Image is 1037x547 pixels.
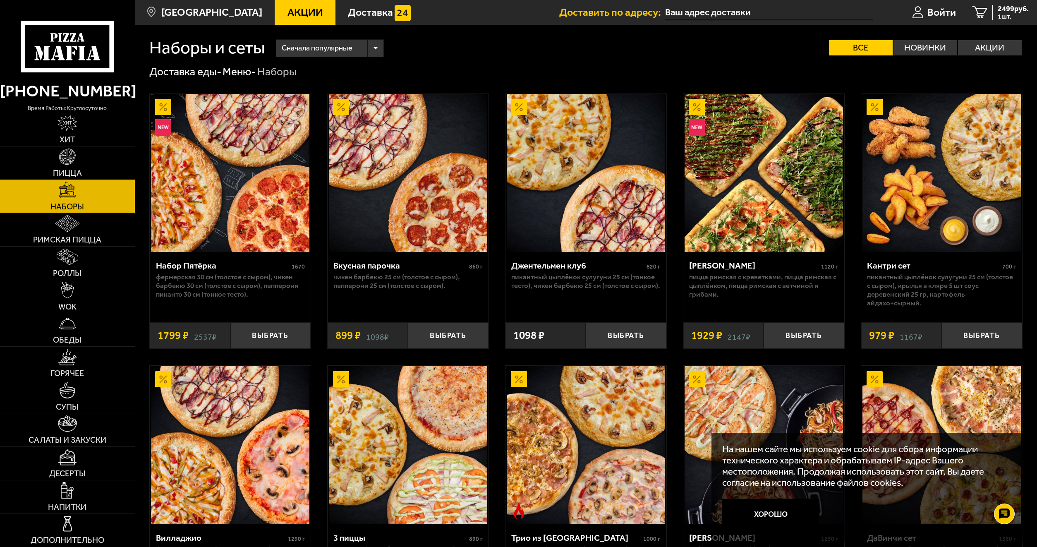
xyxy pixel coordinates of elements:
span: 1 шт. [998,13,1029,20]
a: АкционныйВилладжио [150,366,311,524]
img: Акционный [155,371,171,387]
s: 1098 ₽ [366,330,389,341]
p: Чикен Барбекю 25 см (толстое с сыром), Пепперони 25 см (толстое с сыром). [333,273,482,290]
a: АкционныйВкусная парочка [328,94,489,252]
span: 1120 г [821,263,838,270]
a: Доставка еды- [149,65,221,78]
span: 700 г [1002,263,1016,270]
div: [PERSON_NAME] [689,533,819,543]
span: 899 ₽ [335,330,361,341]
img: Джентельмен клуб [507,94,665,252]
s: 1167 ₽ [900,330,922,341]
div: Джентельмен клуб [511,260,644,271]
div: Наборы [257,65,297,79]
span: 1670 [292,263,305,270]
img: 3 пиццы [329,366,487,524]
a: АкционныйНовинкаНабор Пятёрка [150,94,311,252]
img: Акционный [689,99,705,115]
div: [PERSON_NAME] [689,260,819,271]
span: Обеды [53,336,81,344]
span: 1799 ₽ [158,330,189,341]
img: Вилла Капри [685,366,843,524]
span: Акции [287,7,323,17]
img: Акционный [333,99,349,115]
span: 1000 г [643,535,660,542]
img: Новинка [155,119,171,135]
p: Пикантный цыплёнок сулугуни 25 см (тонкое тесто), Чикен Барбекю 25 см (толстое с сыром). [511,273,660,290]
img: Мама Миа [685,94,843,252]
span: 890 г [469,535,483,542]
img: Акционный [155,99,171,115]
label: Все [829,40,893,55]
img: Вилладжио [151,366,309,524]
h1: Наборы и сеты [149,39,265,57]
span: 2499 руб. [998,5,1029,12]
s: 2147 ₽ [728,330,750,341]
img: Акционный [511,371,527,387]
a: Акционный3 пиццы [328,366,489,524]
span: Наборы [50,203,84,211]
p: Фермерская 30 см (толстое с сыром), Чикен Барбекю 30 см (толстое с сыром), Пепперони Пиканто 30 с... [156,273,305,299]
span: Роллы [53,269,81,278]
img: Вкусная парочка [329,94,487,252]
s: 2537 ₽ [194,330,217,341]
span: Супы [56,403,79,411]
span: Десерты [49,470,86,478]
img: ДаВинчи сет [862,366,1021,524]
div: Трио из [GEOGRAPHIC_DATA] [511,533,641,543]
button: Выбрать [230,322,311,349]
a: АкционныйДаВинчи сет [861,366,1022,524]
img: Акционный [867,99,883,115]
span: Сначала популярные [282,38,352,59]
div: Кантри сет [867,260,1000,271]
img: Акционный [867,371,883,387]
span: WOK [58,303,77,311]
div: Набор Пятёрка [156,260,290,271]
span: Салаты и закуски [29,436,106,444]
img: Кантри сет [862,94,1021,252]
span: Римская пицца [33,236,101,244]
a: АкционныйКантри сет [861,94,1022,252]
span: Горячее [50,369,84,378]
button: Выбрать [764,322,844,349]
span: [GEOGRAPHIC_DATA] [161,7,262,17]
a: АкционныйВилла Капри [683,366,844,524]
span: Войти [927,7,956,17]
button: Выбрать [408,322,488,349]
div: 3 пиццы [333,533,467,543]
img: Трио из Рио [507,366,665,524]
span: Дополнительно [31,536,104,545]
span: 860 г [469,263,483,270]
div: Вилладжио [156,533,286,543]
img: 15daf4d41897b9f0e9f617042186c801.svg [395,5,411,21]
div: Вкусная парочка [333,260,467,271]
label: Акции [958,40,1022,55]
a: АкционныйДжентельмен клуб [505,94,666,252]
input: Ваш адрес доставки [665,5,872,20]
button: Хорошо [722,499,819,531]
button: Выбрать [941,322,1022,349]
a: АкционныйОстрое блюдоТрио из Рио [505,366,666,524]
img: Набор Пятёрка [151,94,309,252]
span: 820 г [647,263,660,270]
span: Доставка [348,7,393,17]
span: Пицца [53,169,82,178]
p: На нашем сайте мы используем cookie для сбора информации технического характера и обрабатываем IP... [722,444,1007,488]
a: АкционныйНовинкаМама Миа [683,94,844,252]
span: Напитки [48,503,86,511]
img: Акционный [689,371,705,387]
a: Меню- [223,65,256,78]
img: Острое блюдо [511,503,527,519]
span: Хит [60,136,75,144]
span: 1098 ₽ [513,330,544,341]
span: 1929 ₽ [691,330,722,341]
button: Выбрать [586,322,666,349]
img: Акционный [333,371,349,387]
p: Пикантный цыплёнок сулугуни 25 см (толстое с сыром), крылья в кляре 5 шт соус деревенский 25 гр, ... [867,273,1016,307]
img: Акционный [511,99,527,115]
label: Новинки [893,40,957,55]
p: Пицца Римская с креветками, Пицца Римская с цыплёнком, Пицца Римская с ветчиной и грибами. [689,273,838,299]
span: 979 ₽ [869,330,894,341]
img: Новинка [689,119,705,135]
span: 1290 г [288,535,305,542]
